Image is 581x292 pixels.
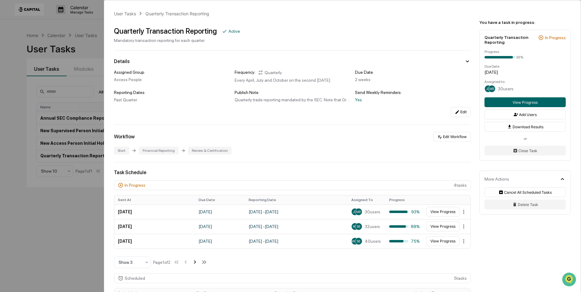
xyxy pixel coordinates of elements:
img: 1746055101610-c473b297-6a78-478c-a979-82029cc54cd1 [6,47,17,58]
div: Active [228,29,240,34]
td: [DATE] [195,204,245,219]
div: Quarterly Transaction Reporting [114,27,217,36]
div: 93% [389,209,420,214]
div: Workflow [114,134,135,140]
button: Add Users [484,110,566,119]
div: 88% [389,224,420,229]
span: Preclearance [12,77,39,83]
iframe: Open customer support [561,272,578,288]
div: More Actions [484,177,509,182]
div: Access People [114,77,230,82]
div: We're available if you need us! [21,53,77,58]
div: In Progress [545,35,566,40]
div: 93% [516,55,523,59]
div: Due Date: [484,64,566,69]
div: Publish Note: [235,90,350,95]
div: Quarterly Transaction Reporting [484,35,536,45]
span: 40 users [365,239,381,244]
span: 30 users [365,209,380,214]
th: Due Date [195,195,245,204]
div: Due Date: [355,70,471,75]
th: Progress [386,195,423,204]
span: Pylon [61,104,74,108]
td: [DATE] [195,219,245,234]
div: Yes [355,97,471,102]
div: Send Weekly Reminders: [355,90,471,95]
td: [DATE] [114,234,195,249]
div: Progress [484,50,566,54]
span: Attestations [50,77,76,83]
a: 🔎Data Lookup [4,86,41,97]
div: Scheduled [125,276,145,281]
div: Review & Certification [188,147,232,155]
div: Quarterly [258,70,282,75]
div: Mandatory transaction reporting for each quarter [114,38,240,43]
button: View Progress [426,207,459,217]
div: Details [114,58,130,64]
div: or [484,137,566,141]
th: Assigned To [348,195,386,204]
td: [DATE] [114,204,195,219]
td: [DATE] - [DATE] [245,234,348,249]
div: 🗄️ [44,78,49,83]
span: WW [352,239,358,243]
button: View Progress [426,236,459,246]
div: [DATE] [484,70,566,75]
span: SE [356,224,361,229]
div: Frequency: [235,70,255,75]
button: Edit Workflow [433,132,471,142]
div: Quarterly Transaction Reporting [145,11,209,16]
div: Start [114,147,129,155]
div: 4 task s [114,180,471,190]
div: You have a task in progress: [479,20,571,25]
div: Page 1 of 2 [153,260,170,265]
button: Start new chat [104,49,111,56]
span: SE [356,239,361,243]
div: Financial Reporting [139,147,178,155]
span: Data Lookup [12,89,38,95]
button: Download Results [484,122,566,132]
a: Powered byPylon [43,103,74,108]
span: ME [356,210,361,214]
button: Delete Task [484,200,566,209]
button: Edit [451,107,471,117]
button: View Progress [426,222,459,231]
div: 5 task s [114,273,471,283]
button: View Progress [484,97,566,107]
button: Cancel All Scheduled Tasks [484,187,566,197]
span: 30 users [498,86,513,91]
td: [DATE] [195,234,245,249]
div: Quarterly trade reporting mandated by the SEC. Note that Greenboard now supports additional conne... [235,97,350,102]
div: 🔎 [6,89,11,94]
td: [DATE] - [DATE] [245,204,348,219]
a: 🖐️Preclearance [4,75,42,86]
p: How can we help? [6,13,111,23]
div: In Progress [125,183,145,188]
div: 🖐️ [6,78,11,83]
button: Close Task [484,146,566,155]
div: 2 weeks [355,77,471,82]
td: [DATE] [114,219,195,234]
div: Assigned to: [484,80,566,84]
span: ME [489,87,495,91]
span: RE [353,224,357,229]
th: Reporting Date [245,195,348,204]
div: Start new chat [21,47,100,53]
span: JH [353,210,357,214]
a: 🗄️Attestations [42,75,78,86]
div: User Tasks [114,11,136,16]
th: Sent At [114,195,195,204]
div: Assigned Group: [114,70,230,75]
span: JH [486,87,491,91]
div: Reporting Dates: [114,90,230,95]
div: Every April, July and October on the second [DATE] [235,78,350,83]
div: Past Quarter [114,97,230,102]
span: 32 users [365,224,380,229]
div: 75% [389,239,420,244]
td: [DATE] - [DATE] [245,219,348,234]
div: Task Schedule [114,170,471,175]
